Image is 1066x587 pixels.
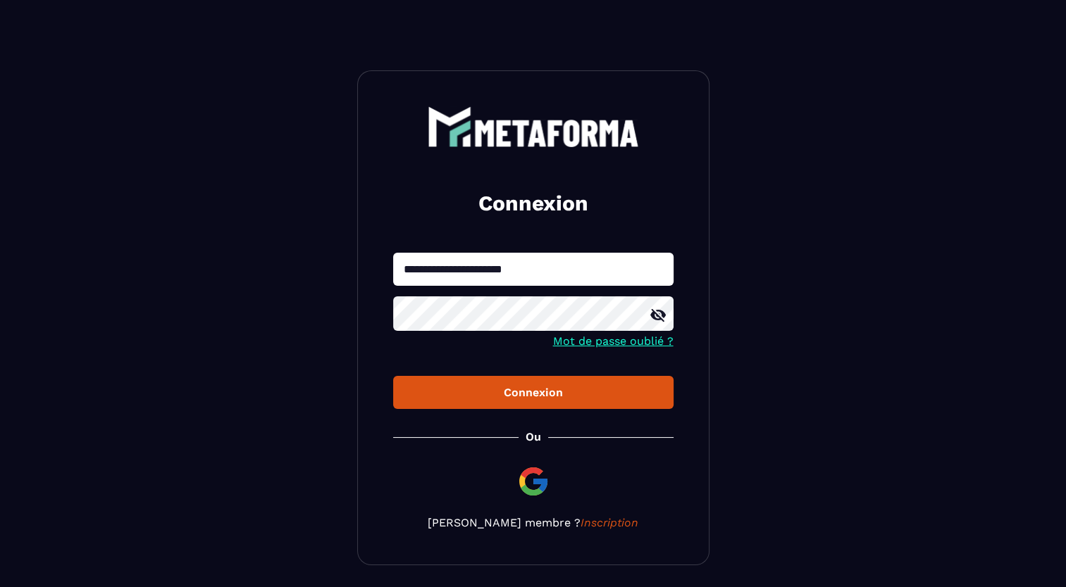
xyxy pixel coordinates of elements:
img: logo [428,106,639,147]
a: Mot de passe oublié ? [553,334,674,348]
div: Connexion [404,386,662,399]
h2: Connexion [410,189,657,217]
p: [PERSON_NAME] membre ? [393,516,674,529]
button: Connexion [393,376,674,409]
img: google [516,465,550,498]
a: logo [393,106,674,147]
p: Ou [526,430,541,443]
a: Inscription [581,516,638,529]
